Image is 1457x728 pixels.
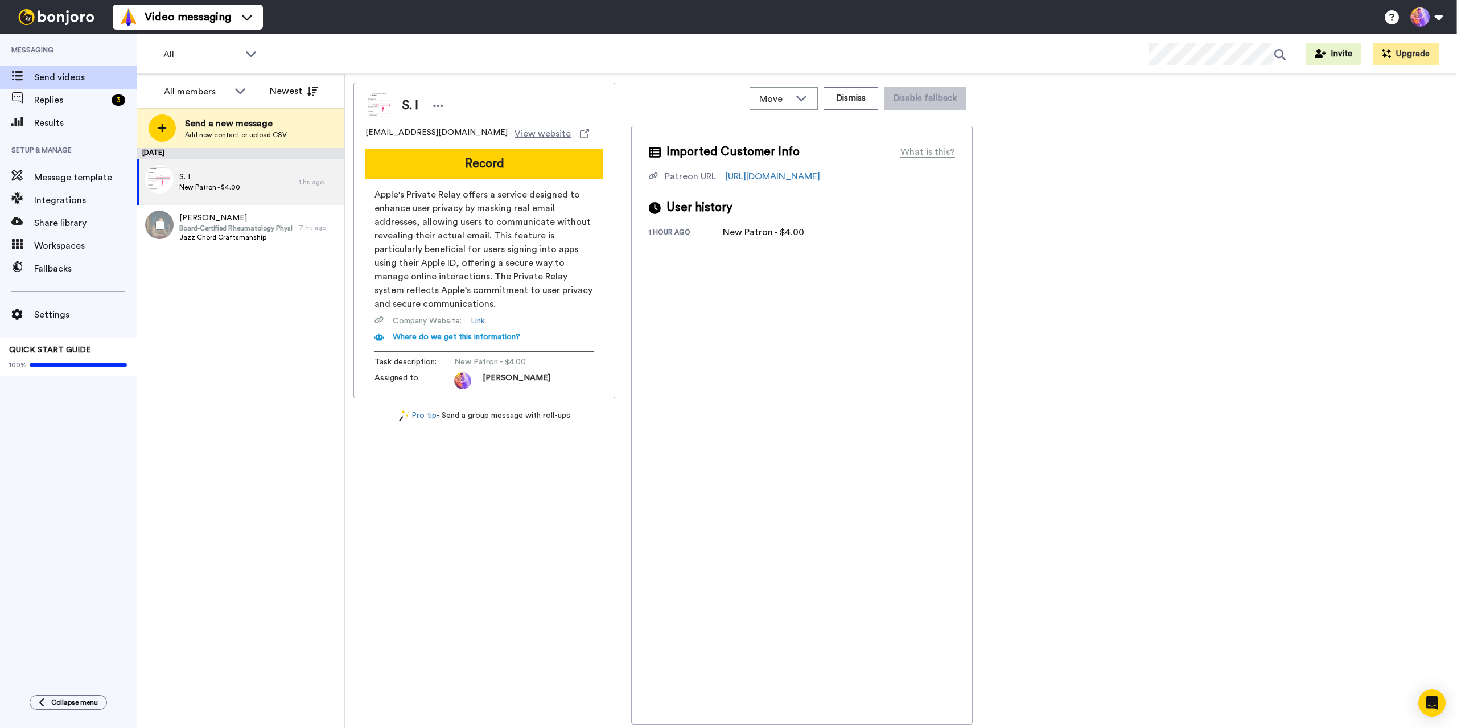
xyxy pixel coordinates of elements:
span: Board-Certified Rheumatology Physician [179,224,294,233]
button: Record [365,149,603,179]
button: Dismiss [824,87,878,110]
span: Settings [34,308,137,322]
button: Upgrade [1373,43,1439,65]
img: magic-wand.svg [399,410,409,422]
span: Task description : [374,356,454,368]
div: 7 hr. ago [299,223,339,232]
a: View website [515,127,589,141]
span: View website [515,127,571,141]
img: 7566b43c-dd0a-48a5-9087-a16feb96fef2.png [145,165,174,194]
div: All members [164,85,229,98]
span: Replies [34,93,107,107]
span: Results [34,116,137,130]
div: 1 hour ago [649,228,723,239]
span: Company Website : [393,315,462,327]
img: vm-color.svg [120,8,138,26]
button: Newest [261,80,327,102]
span: Fallbacks [34,262,137,275]
div: 3 [112,94,125,106]
a: Link [471,315,485,327]
span: QUICK START GUIDE [9,346,91,354]
span: [EMAIL_ADDRESS][DOMAIN_NAME] [365,127,508,141]
span: Workspaces [34,239,137,253]
span: New Patron - $4.00 [179,183,240,192]
a: Pro tip [399,410,437,422]
span: [PERSON_NAME] [179,212,294,224]
button: Collapse menu [30,695,107,710]
div: New Patron - $4.00 [723,225,804,239]
div: Patreon URL [665,170,716,183]
img: photo.jpg [454,372,471,389]
div: What is this? [900,145,955,159]
span: Move [759,92,790,106]
span: Jazz Chord Craftsmanship [179,233,294,242]
span: Message template [34,171,137,184]
span: New Patron - $4.00 [454,356,562,368]
span: User history [666,199,732,216]
span: Where do we get this information? [393,333,520,341]
span: Integrations [34,194,137,207]
div: - Send a group message with roll-ups [353,410,615,422]
div: Open Intercom Messenger [1418,689,1446,717]
span: Assigned to: [374,372,454,389]
button: Disable fallback [884,87,966,110]
a: [URL][DOMAIN_NAME] [726,172,820,181]
span: Imported Customer Info [666,143,800,161]
span: Collapse menu [51,698,98,707]
span: 100% [9,360,27,369]
div: 1 hr. ago [299,178,339,187]
img: bj-logo-header-white.svg [14,9,99,25]
span: Send a new message [185,117,287,130]
span: [PERSON_NAME] [483,372,550,389]
span: Send videos [34,71,137,84]
button: Invite [1306,43,1361,65]
span: Video messaging [145,9,231,25]
span: All [163,48,240,61]
div: [DATE] [137,148,344,159]
span: Add new contact or upload CSV [185,130,287,139]
span: Apple's Private Relay offers a service designed to enhance user privacy by masking real email add... [374,188,594,311]
span: S. I [402,97,418,114]
span: Share library [34,216,137,230]
img: Image of S. I [365,92,394,120]
span: S. I [179,171,240,183]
